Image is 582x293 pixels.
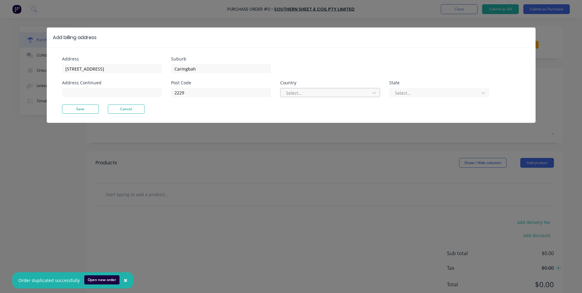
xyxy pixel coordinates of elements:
button: Save [62,104,99,114]
button: Cancel [108,104,145,114]
div: Suburb [171,57,271,61]
button: Open new order [84,275,119,284]
div: State [389,81,489,85]
div: Post Code [171,81,271,85]
span: × [124,276,127,284]
div: Order duplicated successfully [18,277,80,284]
button: Close [118,273,134,288]
div: Address Continued [62,81,162,85]
div: Address [62,57,162,61]
div: Country [280,81,380,85]
div: Add billing address [53,34,97,41]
